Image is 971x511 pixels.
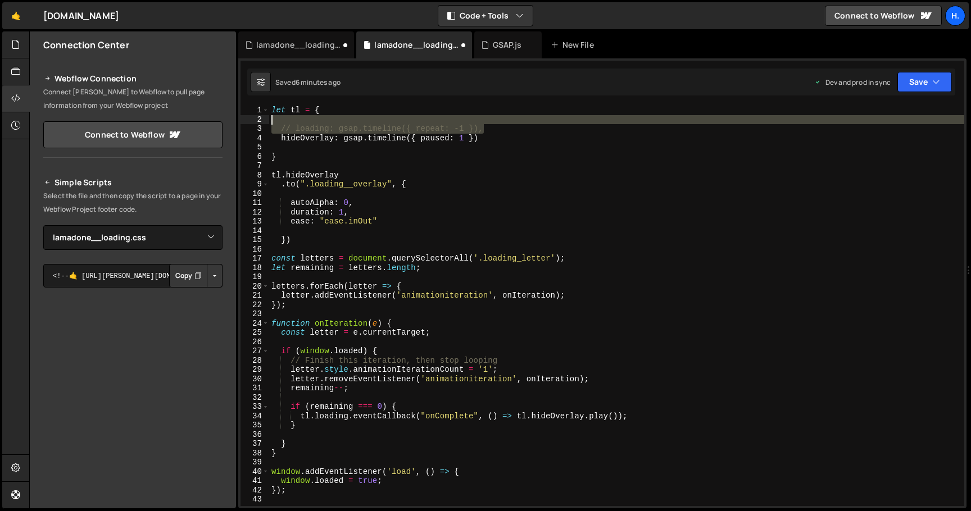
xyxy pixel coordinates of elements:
div: 40 [241,467,269,477]
div: 8 [241,171,269,180]
h2: Webflow Connection [43,72,223,85]
div: 14 [241,226,269,236]
div: GSAP.js [493,39,522,51]
div: 39 [241,458,269,467]
h2: Connection Center [43,39,129,51]
div: 34 [241,412,269,421]
div: 4 [241,134,269,143]
button: Copy [169,264,207,288]
p: Connect [PERSON_NAME] to Webflow to pull page information from your Webflow project [43,85,223,112]
div: New File [551,39,598,51]
div: 38 [241,449,269,458]
button: Save [897,72,952,92]
div: lamadone__loading.js [374,39,459,51]
div: 7 [241,161,269,171]
div: 5 [241,143,269,152]
div: [DOMAIN_NAME] [43,9,119,22]
textarea: <!--🤙 [URL][PERSON_NAME][DOMAIN_NAME]> <script>document.addEventListener("DOMContentLoaded", func... [43,264,223,288]
div: Button group with nested dropdown [169,264,223,288]
div: 1 [241,106,269,115]
div: Dev and prod in sync [814,77,891,87]
div: 15 [241,235,269,245]
div: 6 minutes ago [296,77,341,87]
div: 9 [241,180,269,189]
p: Select the file and then copy the script to a page in your Webflow Project footer code. [43,189,223,216]
div: 11 [241,198,269,208]
div: 21 [241,291,269,300]
a: Connect to Webflow [825,6,942,26]
div: 25 [241,328,269,337]
div: lamadone__loading.css [256,39,341,51]
a: Connect to Webflow [43,121,223,148]
div: 24 [241,319,269,328]
div: 42 [241,486,269,495]
div: 30 [241,375,269,384]
div: 17 [241,254,269,263]
div: 2 [241,115,269,125]
div: 37 [241,439,269,449]
iframe: YouTube video player [43,306,224,407]
div: 23 [241,309,269,319]
div: 19 [241,272,269,282]
div: 33 [241,402,269,412]
div: 22 [241,300,269,310]
div: 13 [241,217,269,226]
a: h. [945,6,965,26]
h2: Simple Scripts [43,176,223,189]
div: 10 [241,189,269,199]
div: 32 [241,393,269,403]
div: 26 [241,337,269,347]
div: 27 [241,346,269,356]
div: 3 [241,124,269,134]
div: 20 [241,282,269,291]
div: 29 [241,365,269,375]
div: 43 [241,495,269,504]
div: Saved [275,77,341,87]
div: 18 [241,263,269,273]
div: 16 [241,245,269,254]
div: 41 [241,476,269,486]
div: 31 [241,384,269,393]
div: 12 [241,208,269,217]
button: Code + Tools [438,6,533,26]
div: 35 [241,421,269,430]
div: 28 [241,356,269,366]
div: 36 [241,430,269,440]
a: 🤙 [2,2,30,29]
div: 6 [241,152,269,162]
